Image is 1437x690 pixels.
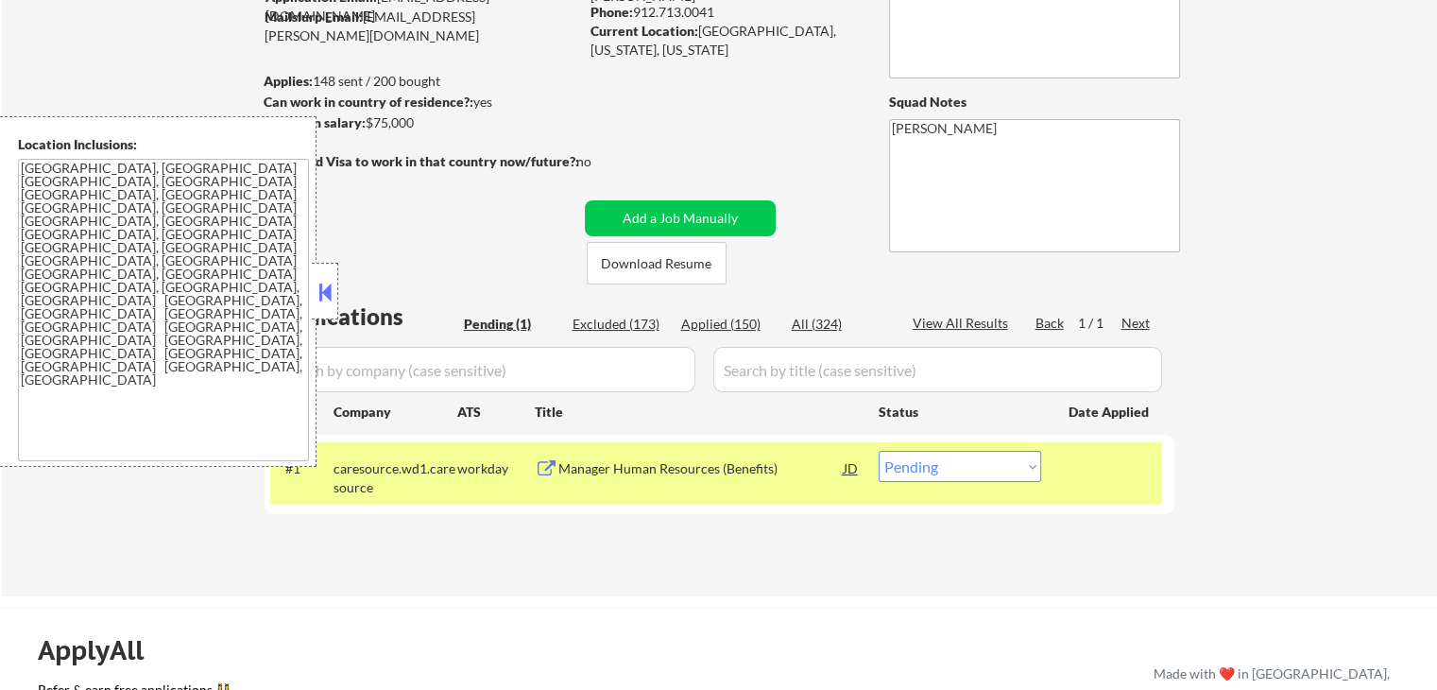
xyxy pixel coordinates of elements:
strong: Current Location: [590,23,698,39]
div: View All Results [913,314,1014,333]
div: All (324) [792,315,886,334]
div: no [576,152,630,171]
input: Search by company (case sensitive) [270,347,695,392]
div: #1 [285,459,318,478]
strong: Applies: [264,73,313,89]
div: Title [535,403,861,422]
div: 148 sent / 200 bought [264,72,578,91]
div: Pending (1) [464,315,558,334]
div: workday [457,459,535,478]
div: Manager Human Resources (Benefits) [558,459,844,478]
div: yes [264,93,573,112]
div: Company [334,403,457,422]
input: Search by title (case sensitive) [713,347,1162,392]
strong: Will need Visa to work in that country now/future?: [265,153,579,169]
div: 1 / 1 [1078,314,1121,333]
div: ApplyAll [38,634,165,666]
strong: Minimum salary: [264,114,366,130]
div: Applications [270,305,457,328]
strong: Phone: [590,4,633,20]
div: Status [879,394,1041,428]
div: Next [1121,314,1152,333]
div: JD [842,451,861,485]
strong: Mailslurp Email: [265,9,363,25]
button: Download Resume [587,242,727,285]
div: $75,000 [264,113,578,132]
div: Applied (150) [681,315,776,334]
strong: Can work in country of residence?: [264,94,473,110]
div: 912.713.0041 [590,3,858,22]
div: [GEOGRAPHIC_DATA], [US_STATE], [US_STATE] [590,22,858,59]
div: ATS [457,403,535,422]
div: Location Inclusions: [18,135,309,154]
div: caresource.wd1.caresource [334,459,457,496]
div: Excluded (173) [573,315,667,334]
div: Back [1035,314,1066,333]
div: Date Applied [1069,403,1152,422]
button: Add a Job Manually [585,200,776,236]
div: [EMAIL_ADDRESS][PERSON_NAME][DOMAIN_NAME] [265,8,578,44]
div: Squad Notes [889,93,1180,112]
